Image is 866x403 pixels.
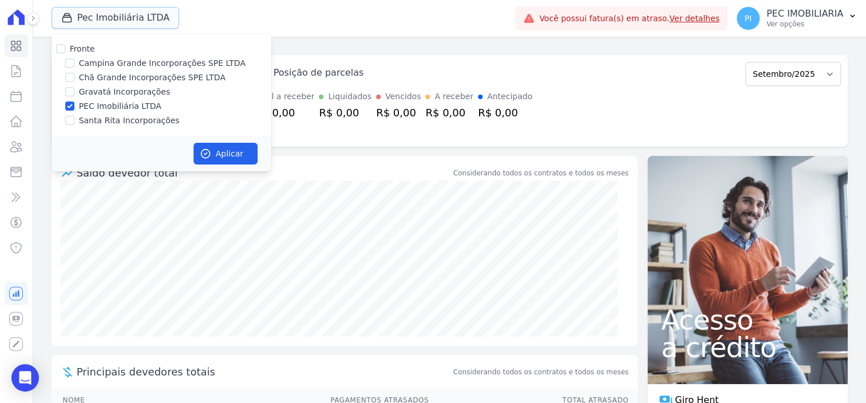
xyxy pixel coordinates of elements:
[52,7,180,29] button: Pec Imobiliária LTDA
[255,91,315,103] div: Total a receber
[453,367,628,377] span: Considerando todos os contratos e todos os meses
[766,19,843,29] p: Ver opções
[453,168,628,178] div: Considerando todos os contratos e todos os meses
[766,8,843,19] p: PEC IMOBILIARIA
[539,13,719,25] span: Você possui fatura(s) em atraso.
[425,105,473,120] div: R$ 0,00
[669,14,719,23] a: Ver detalhes
[745,14,752,22] span: PI
[79,72,226,84] label: Chã Grande Incorporações SPE LTDA
[376,105,421,120] div: R$ 0,00
[11,364,39,392] div: Open Intercom Messenger
[661,306,834,334] span: Acesso
[70,44,95,53] label: Fronte
[77,364,451,379] span: Principais devedores totais
[487,91,532,103] div: Antecipado
[255,105,315,120] div: R$ 0,00
[661,334,834,361] span: a crédito
[478,105,532,120] div: R$ 0,00
[77,165,451,181] div: Saldo devedor total
[79,57,246,69] label: Campina Grande Incorporações SPE LTDA
[274,66,364,80] div: Posição de parcelas
[727,2,866,34] button: PI PEC IMOBILIARIA Ver opções
[79,86,171,98] label: Gravatá Incorporações
[319,105,371,120] div: R$ 0,00
[79,115,180,127] label: Santa Rita Incorporações
[79,100,161,112] label: PEC Imobiliária LTDA
[385,91,421,103] div: Vencidos
[434,91,473,103] div: A receber
[328,91,371,103] div: Liquidados
[193,143,258,165] button: Aplicar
